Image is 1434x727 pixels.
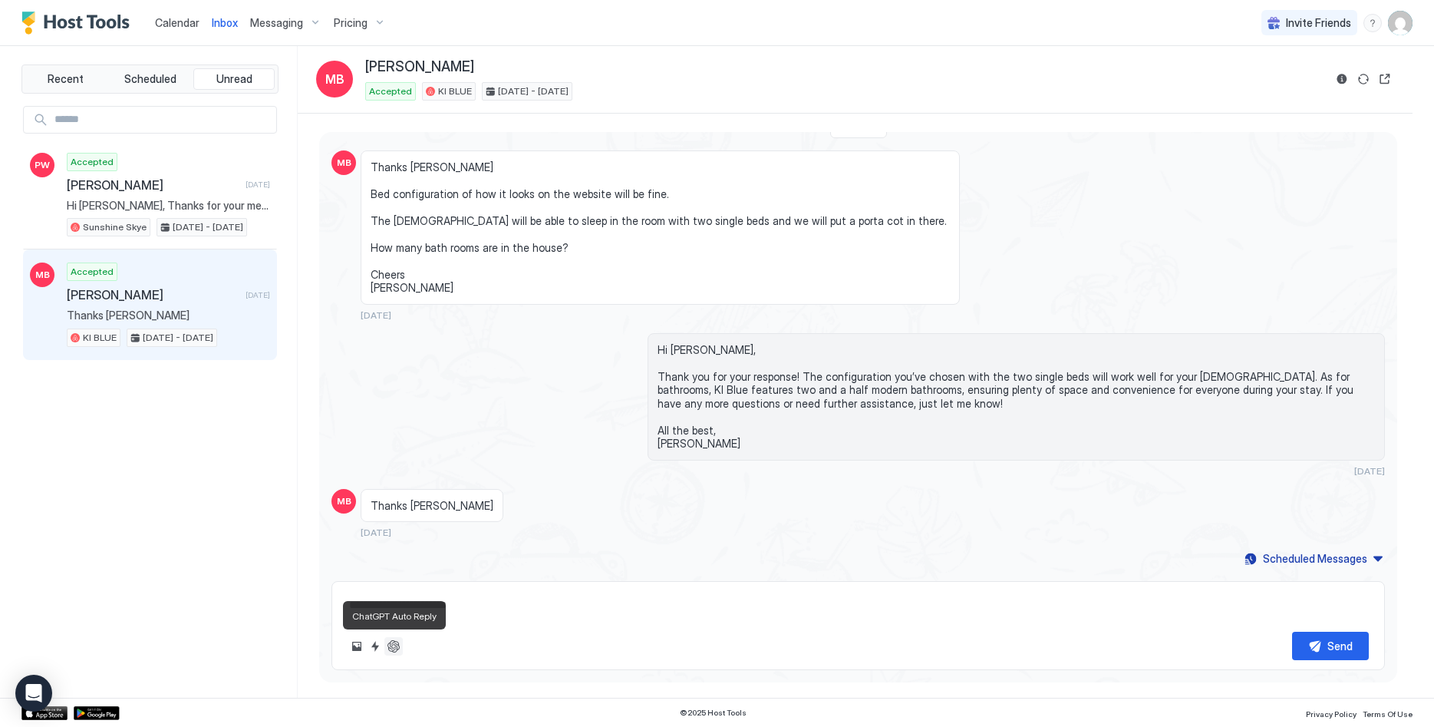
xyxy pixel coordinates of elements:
[337,494,351,508] span: MB
[1292,632,1369,660] button: Send
[124,72,176,86] span: Scheduled
[35,158,50,172] span: PW
[21,12,137,35] a: Host Tools Logo
[1306,709,1357,719] span: Privacy Policy
[1286,16,1351,30] span: Invite Friends
[325,70,344,88] span: MB
[1327,638,1353,654] div: Send
[366,637,384,656] button: Quick reply
[21,64,279,94] div: tab-group
[361,309,391,321] span: [DATE]
[1363,705,1413,721] a: Terms Of Use
[67,177,239,193] span: [PERSON_NAME]
[1263,550,1367,567] div: Scheduled Messages
[155,15,199,31] a: Calendar
[212,15,238,31] a: Inbox
[1333,70,1351,88] button: Reservation information
[1388,11,1413,35] div: User profile
[438,84,472,98] span: KI BLUE
[250,16,303,30] span: Messaging
[680,708,747,718] span: © 2025 Host Tools
[371,160,950,295] span: Thanks [PERSON_NAME] Bed configuration of how it looks on the website will be fine. The [DEMOGRAP...
[35,268,50,282] span: MB
[352,610,437,622] span: ChatGPT Auto Reply
[67,287,239,302] span: [PERSON_NAME]
[1306,705,1357,721] a: Privacy Policy
[83,331,117,345] span: KI BLUE
[348,637,366,656] button: Upload image
[334,16,368,30] span: Pricing
[1354,70,1373,88] button: Sync reservation
[48,72,84,86] span: Recent
[74,706,120,720] a: Google Play Store
[216,72,252,86] span: Unread
[1363,709,1413,719] span: Terms Of Use
[246,290,270,300] span: [DATE]
[48,107,276,133] input: Input Field
[1363,14,1382,32] div: menu
[193,68,275,90] button: Unread
[155,16,199,29] span: Calendar
[173,220,243,234] span: [DATE] - [DATE]
[212,16,238,29] span: Inbox
[658,343,1375,451] span: Hi [PERSON_NAME], Thank you for your response! The configuration you’ve chosen with the two singl...
[246,180,270,190] span: [DATE]
[67,309,270,322] span: Thanks [PERSON_NAME]
[71,155,114,169] span: Accepted
[110,68,191,90] button: Scheduled
[384,637,403,656] button: ChatGPT Auto Reply
[25,68,107,90] button: Recent
[365,58,474,76] span: [PERSON_NAME]
[361,527,391,538] span: [DATE]
[1242,548,1385,569] button: Scheduled Messages
[21,706,68,720] a: App Store
[143,331,213,345] span: [DATE] - [DATE]
[498,84,569,98] span: [DATE] - [DATE]
[1354,465,1385,477] span: [DATE]
[67,199,270,213] span: Hi [PERSON_NAME], Thanks for your message! Since you're arriving on the ferry at 6 PM, you should...
[71,265,114,279] span: Accepted
[337,156,351,170] span: MB
[83,220,147,234] span: Sunshine Skye
[15,675,52,712] div: Open Intercom Messenger
[371,499,493,513] span: Thanks [PERSON_NAME]
[369,84,412,98] span: Accepted
[1376,70,1394,88] button: Open reservation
